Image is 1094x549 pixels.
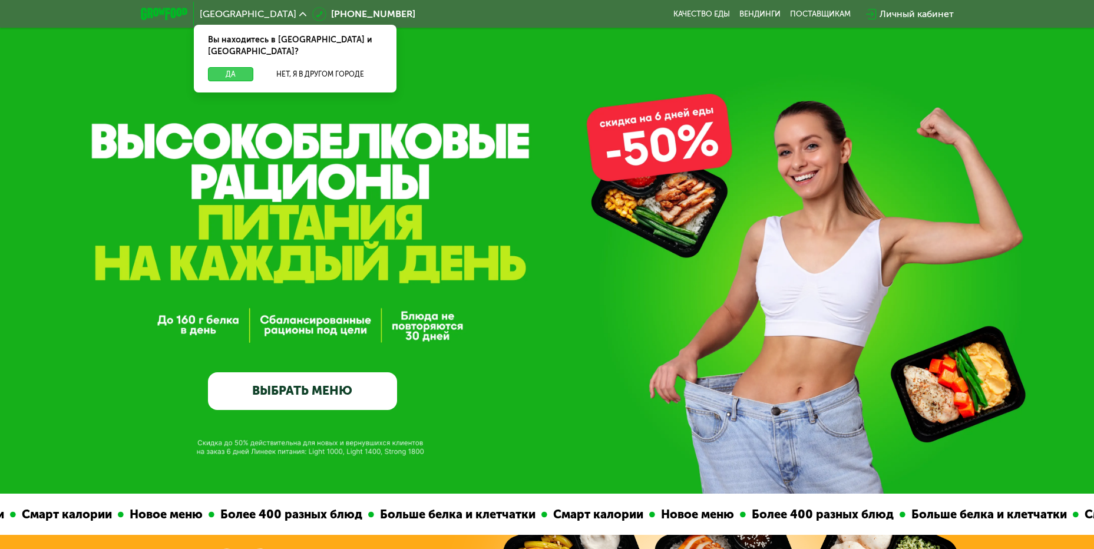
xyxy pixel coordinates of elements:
[122,505,207,524] div: Новое меню
[213,505,366,524] div: Более 400 разных блюд
[653,505,738,524] div: Новое меню
[312,7,415,21] a: [PHONE_NUMBER]
[258,67,382,81] button: Нет, я в другом городе
[200,9,296,19] span: [GEOGRAPHIC_DATA]
[880,7,954,21] div: Личный кабинет
[208,372,397,410] a: ВЫБРАТЬ МЕНЮ
[208,67,253,81] button: Да
[194,25,396,67] div: Вы находитесь в [GEOGRAPHIC_DATA] и [GEOGRAPHIC_DATA]?
[673,9,730,19] a: Качество еды
[739,9,781,19] a: Вендинги
[546,505,647,524] div: Смарт калории
[904,505,1071,524] div: Больше белка и клетчатки
[790,9,851,19] div: поставщикам
[14,505,116,524] div: Смарт калории
[744,505,898,524] div: Более 400 разных блюд
[372,505,540,524] div: Больше белка и клетчатки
